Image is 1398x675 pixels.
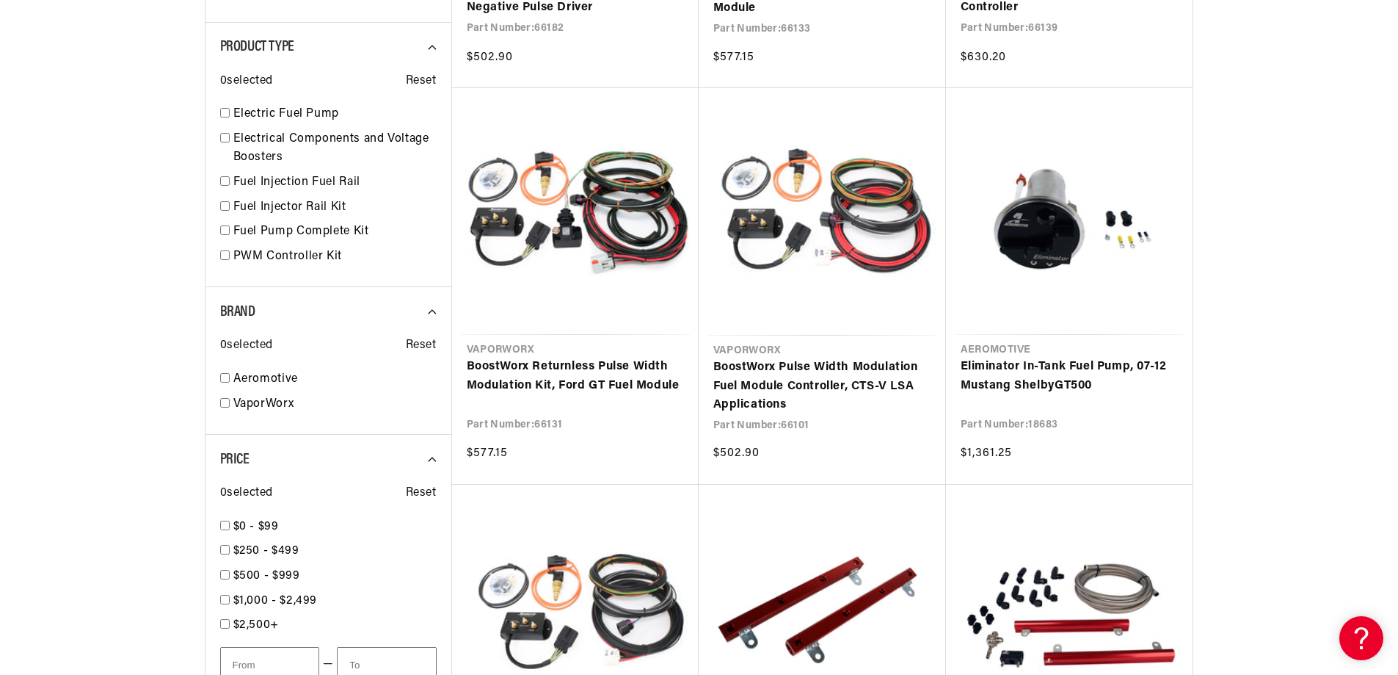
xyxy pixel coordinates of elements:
span: — [323,655,334,674]
span: Reset [406,336,437,355]
a: Electrical Components and Voltage Boosters [233,130,437,167]
a: VaporWorx [233,395,437,414]
span: Product Type [220,40,294,54]
span: $0 - $99 [233,521,279,533]
a: BoostWorx Pulse Width Modulation Fuel Module Controller, CTS-V LSA Applications [713,358,931,415]
span: $500 - $999 [233,570,300,582]
span: Reset [406,484,437,503]
a: Electric Fuel Pump [233,105,437,124]
a: Fuel Injector Rail Kit [233,198,437,217]
a: Aeromotive [233,370,437,389]
span: $250 - $499 [233,545,299,557]
a: Eliminator In-Tank Fuel Pump, 07-12 Mustang ShelbyGT500 [961,358,1178,395]
span: Brand [220,305,255,320]
span: 0 selected [220,72,273,91]
a: Fuel Injection Fuel Rail [233,173,437,192]
a: BoostWorx Returnless Pulse Width Modulation Kit, Ford GT Fuel Module [467,358,684,395]
span: Price [220,452,250,467]
span: $2,500+ [233,619,279,631]
a: Fuel Pump Complete Kit [233,223,437,242]
span: 0 selected [220,336,273,355]
span: 0 selected [220,484,273,503]
span: Reset [406,72,437,91]
span: $1,000 - $2,499 [233,595,318,607]
a: PWM Controller Kit [233,248,437,267]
